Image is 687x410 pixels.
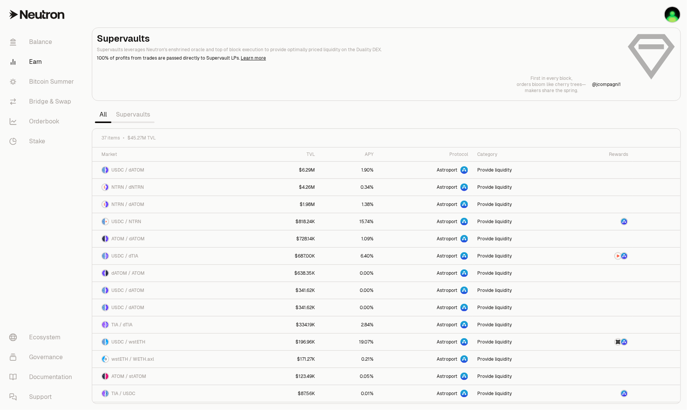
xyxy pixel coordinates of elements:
[252,385,320,402] a: $87.56K
[106,184,108,190] img: dNTRN Logo
[378,282,473,299] a: Astroport
[252,162,320,178] a: $6.29M
[111,253,138,259] span: USDC / dTIA
[320,282,378,299] a: 0.00%
[473,196,570,213] a: Provide liquidity
[592,81,621,88] a: @jcompagni1
[111,201,144,207] span: NTRN / dATOM
[320,196,378,213] a: 1.38%
[378,162,473,178] a: Astroport
[102,184,105,190] img: NTRN Logo
[3,367,83,387] a: Documentation
[111,287,144,293] span: USDC / dATOM
[111,305,144,311] span: USDC / dATOM
[320,351,378,368] a: 0.21%
[252,368,320,385] a: $123.49K
[252,230,320,247] a: $728.14K
[92,248,252,264] a: USDC LogodTIA LogoUSDC / dTIA
[92,265,252,282] a: dATOM LogoATOM LogodATOM / ATOM
[437,270,457,276] span: Astroport
[252,351,320,368] a: $171.27K
[378,230,473,247] a: Astroport
[241,55,266,61] a: Learn more
[378,334,473,350] a: Astroport
[320,248,378,264] a: 6.40%
[320,162,378,178] a: 1.90%
[473,265,570,282] a: Provide liquidity
[106,201,108,207] img: dATOM Logo
[621,253,627,259] img: ASTRO Logo
[106,305,108,311] img: dATOM Logo
[473,162,570,178] a: Provide liquidity
[106,322,108,328] img: dTIA Logo
[615,339,621,345] img: AXL Logo
[92,385,252,402] a: TIA LogoUSDC LogoTIA / USDC
[3,131,83,151] a: Stake
[92,282,252,299] a: USDC LogodATOM LogoUSDC / dATOM
[437,391,457,397] span: Astroport
[517,88,586,94] p: makers share the spring.
[97,55,621,62] p: 100% of profits from trades are passed directly to Supervault LPs.
[473,179,570,196] a: Provide liquidity
[252,179,320,196] a: $4.26M
[3,92,83,112] a: Bridge & Swap
[437,305,457,311] span: Astroport
[473,299,570,316] a: Provide liquidity
[102,167,105,173] img: USDC Logo
[106,253,108,259] img: dTIA Logo
[102,253,105,259] img: USDC Logo
[473,385,570,402] a: Provide liquidity
[320,213,378,230] a: 15.74%
[320,230,378,247] a: 1.09%
[127,135,156,141] span: $45.27M TVL
[102,219,105,225] img: USDC Logo
[437,184,457,190] span: Astroport
[324,151,374,157] div: APY
[3,327,83,347] a: Ecosystem
[437,287,457,293] span: Astroport
[378,368,473,385] a: Astroport
[111,322,132,328] span: TIA / dTIA
[437,322,457,328] span: Astroport
[102,287,105,293] img: USDC Logo
[252,265,320,282] a: $638.35K
[473,282,570,299] a: Provide liquidity
[92,351,252,368] a: wstETH LogoWETH.axl LogowstETH / WETH.axl
[3,72,83,92] a: Bitcoin Summer
[378,351,473,368] a: Astroport
[621,339,627,345] img: ASTRO Logo
[437,201,457,207] span: Astroport
[615,253,621,259] img: NTRN Logo
[320,334,378,350] a: 19.07%
[437,219,457,225] span: Astroport
[570,248,633,264] a: NTRN LogoASTRO Logo
[97,32,621,45] h2: Supervaults
[378,213,473,230] a: Astroport
[102,305,105,311] img: USDC Logo
[592,81,621,88] p: @ jcompagni1
[102,270,105,276] img: dATOM Logo
[3,387,83,407] a: Support
[111,339,145,345] span: USDC / wstETH
[102,391,105,397] img: TIA Logo
[92,179,252,196] a: NTRN LogodNTRN LogoNTRN / dNTRN
[111,270,145,276] span: dATOM / ATOM
[320,385,378,402] a: 0.01%
[101,151,248,157] div: Market
[320,179,378,196] a: 0.34%
[665,7,680,22] img: Ledger 1 GD
[252,334,320,350] a: $196.96K
[102,322,105,328] img: TIA Logo
[473,248,570,264] a: Provide liquidity
[437,253,457,259] span: Astroport
[111,356,154,362] span: wstETH / WETH.axl
[574,151,628,157] div: Rewards
[111,219,141,225] span: USDC / NTRN
[378,196,473,213] a: Astroport
[473,230,570,247] a: Provide liquidity
[378,248,473,264] a: Astroport
[106,287,108,293] img: dATOM Logo
[383,151,468,157] div: Protocol
[111,107,155,122] a: Supervaults
[473,334,570,350] a: Provide liquidity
